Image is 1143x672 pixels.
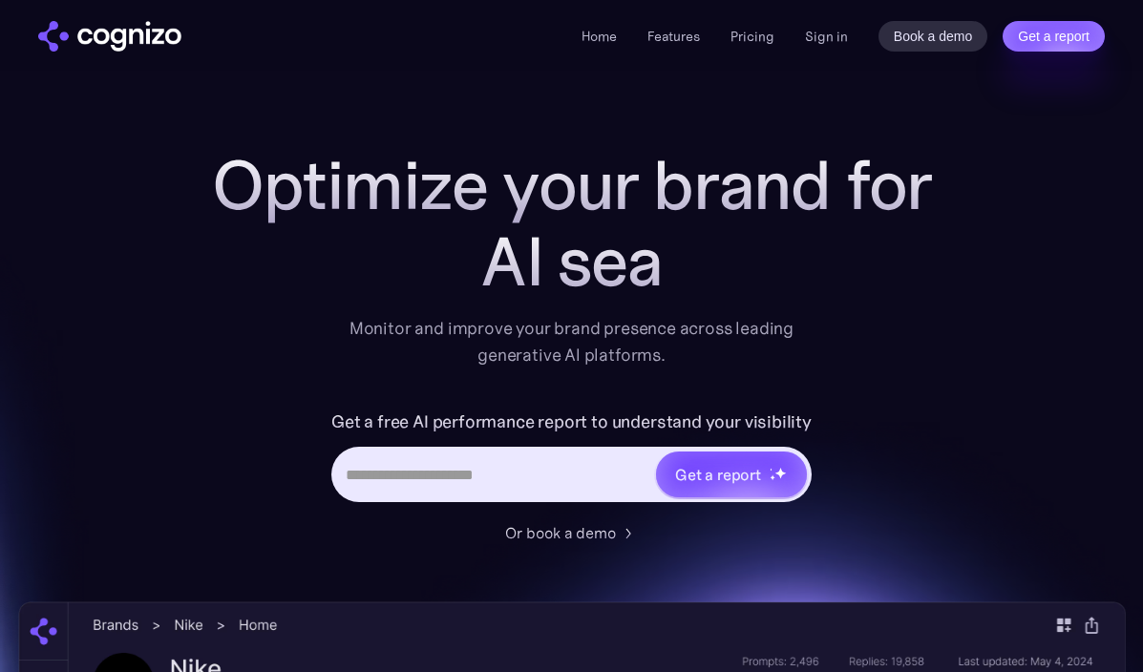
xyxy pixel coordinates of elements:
a: Home [582,28,617,45]
img: star [774,467,787,479]
div: Monitor and improve your brand presence across leading generative AI platforms. [337,315,807,368]
a: Get a reportstarstarstar [654,450,809,499]
div: Or book a demo [505,521,616,544]
a: Or book a demo [505,521,639,544]
div: Get a report [675,463,761,486]
img: cognizo logo [38,21,181,52]
a: Get a report [1003,21,1105,52]
label: Get a free AI performance report to understand your visibility [331,407,812,437]
a: Features [647,28,700,45]
a: Pricing [730,28,774,45]
a: Sign in [805,25,848,48]
a: Book a demo [878,21,988,52]
a: home [38,21,181,52]
div: AI sea [190,223,954,300]
img: star [770,474,776,481]
img: star [770,468,773,471]
h1: Optimize your brand for [190,147,954,223]
form: Hero URL Input Form [331,407,812,512]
